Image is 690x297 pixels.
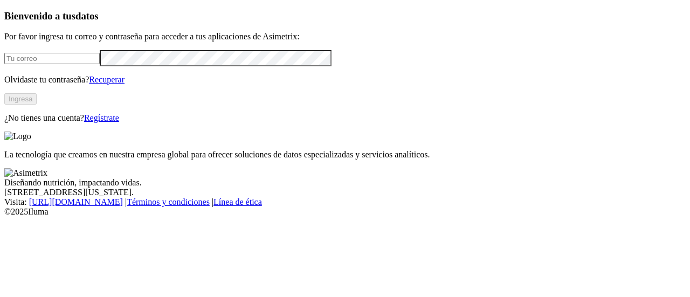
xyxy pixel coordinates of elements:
p: Por favor ingresa tu correo y contraseña para acceder a tus aplicaciones de Asimetrix: [4,32,686,42]
span: datos [75,10,99,22]
p: Olvidaste tu contraseña? [4,75,686,85]
img: Asimetrix [4,168,47,178]
a: Términos y condiciones [127,197,210,206]
h3: Bienvenido a tus [4,10,686,22]
div: Diseñando nutrición, impactando vidas. [4,178,686,188]
a: Línea de ética [213,197,262,206]
a: [URL][DOMAIN_NAME] [29,197,123,206]
div: [STREET_ADDRESS][US_STATE]. [4,188,686,197]
p: La tecnología que creamos en nuestra empresa global para ofrecer soluciones de datos especializad... [4,150,686,160]
input: Tu correo [4,53,100,64]
a: Recuperar [89,75,125,84]
p: ¿No tienes una cuenta? [4,113,686,123]
div: © 2025 Iluma [4,207,686,217]
button: Ingresa [4,93,37,105]
div: Visita : | | [4,197,686,207]
a: Regístrate [84,113,119,122]
img: Logo [4,132,31,141]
